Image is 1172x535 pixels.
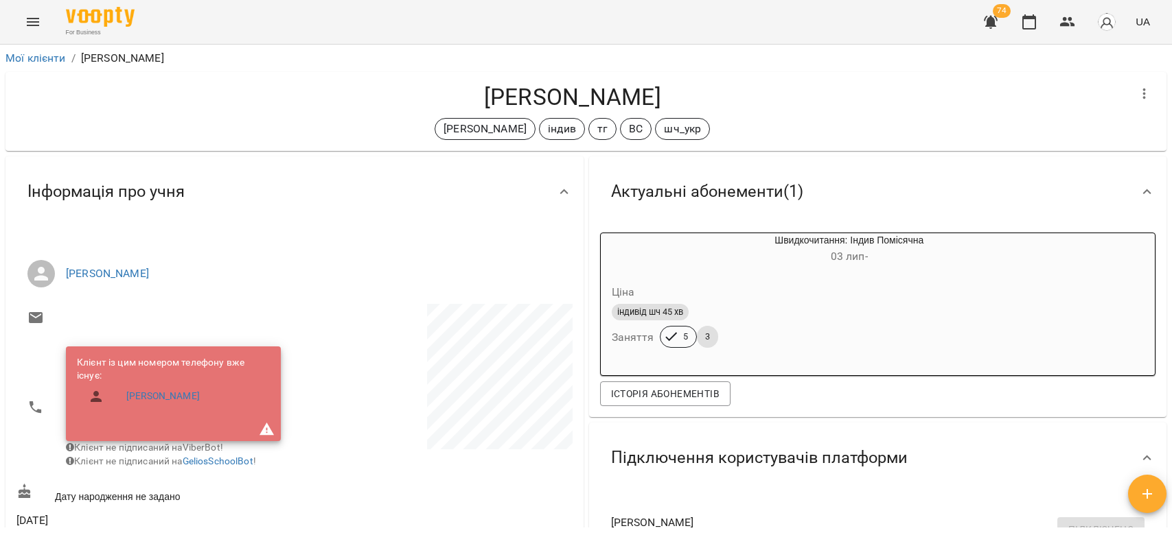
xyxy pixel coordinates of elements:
[66,442,223,453] span: Клієнт не підписаний на ViberBot!
[620,118,652,140] div: ВС
[5,50,1167,67] nav: breadcrumb
[16,512,292,529] span: [DATE]
[539,118,585,140] div: індив
[548,121,576,137] p: індив
[664,121,701,137] p: шч_укр
[601,233,667,266] div: Швидкочитання: Індив Помісячна
[697,331,718,343] span: 3
[601,233,1033,364] button: Швидкочитання: Індив Помісячна03 лип- Цінаіндивід шч 45 хвЗаняття53
[629,121,643,137] p: ВС
[612,306,689,318] span: індивід шч 45 хв
[611,385,720,402] span: Історія абонементів
[675,331,696,343] span: 5
[16,83,1128,111] h4: [PERSON_NAME]
[1136,14,1150,29] span: UA
[5,156,584,227] div: Інформація про учня
[435,118,536,140] div: [PERSON_NAME]
[66,7,135,27] img: Voopty Logo
[589,423,1167,493] div: Підключення користувачів платформи
[14,481,295,506] div: Дату народження не задано
[588,118,617,140] div: тг
[611,181,803,202] span: Актуальні абонементи ( 1 )
[589,156,1167,227] div: Актуальні абонементи(1)
[1130,9,1156,34] button: UA
[16,5,49,38] button: Menu
[612,283,635,302] h6: Ціна
[27,181,185,202] span: Інформація про учня
[655,118,710,140] div: шч_укр
[1097,12,1116,32] img: avatar_s.png
[611,447,908,468] span: Підключення користувачів платформи
[71,50,76,67] li: /
[993,4,1011,18] span: 74
[667,233,1033,266] div: Швидкочитання: Індив Помісячна
[77,356,270,416] ul: Клієнт із цим номером телефону вже існує:
[600,381,731,406] button: Історія абонементів
[5,51,66,64] a: Мої клієнти
[66,455,256,466] span: Клієнт не підписаний на !
[183,455,253,466] a: GeliosSchoolBot
[66,267,149,280] a: [PERSON_NAME]
[66,28,135,37] span: For Business
[81,50,164,67] p: [PERSON_NAME]
[126,390,200,403] a: [PERSON_NAME]
[611,514,1123,531] span: [PERSON_NAME]
[444,121,527,137] p: [PERSON_NAME]
[597,121,608,137] p: тг
[612,328,654,347] h6: Заняття
[831,250,868,263] span: 03 лип -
